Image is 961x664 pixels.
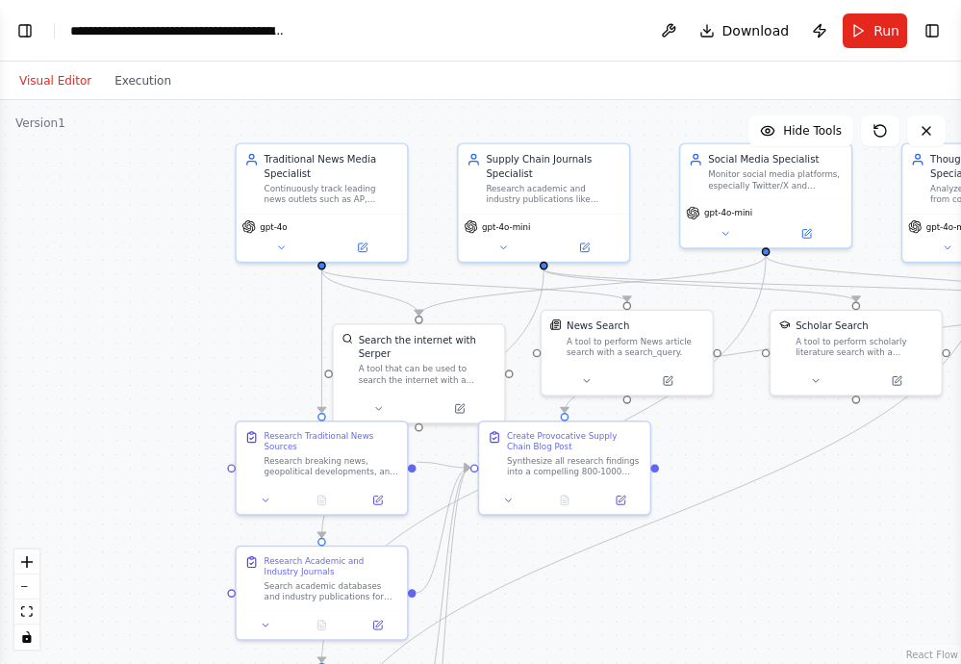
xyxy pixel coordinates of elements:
button: Execution [103,69,183,92]
div: A tool to perform News article search with a search_query. [567,336,704,358]
div: Continuously track leading news outlets such as AP, Reuters, BBC, and the Financial Times for bre... [265,183,399,205]
button: toggle interactivity [14,625,39,650]
button: Hide Tools [748,115,853,146]
img: SerperDevTool [341,333,353,345]
button: zoom out [14,575,39,600]
button: zoom in [14,549,39,575]
button: Open in side panel [354,617,402,633]
div: SerplyNewsSearchToolNews SearchA tool to perform News article search with a search_query. [541,310,714,396]
button: fit view [14,600,39,625]
div: Create Provocative Supply Chain Blog PostSynthesize all research findings into a compelling 800-1... [478,421,651,516]
button: No output available [535,492,594,508]
img: SerplyNewsSearchTool [550,319,562,331]
div: News Search [567,319,629,333]
g: Edge from 19adde6c-32ff-44b8-9d3f-4ecb65b788d9 to ccbe84af-0a42-4b59-a7ea-b907e8e738fd [315,269,425,316]
div: Scholar Search [796,319,869,333]
span: gpt-4o [260,221,287,233]
g: Edge from 19adde6c-32ff-44b8-9d3f-4ecb65b788d9 to 891c813a-d63d-4c6f-98ef-695cd8f1b16a [315,269,328,413]
g: Edge from d6b9629b-0e71-47a1-bc19-3f98a43343c9 to ccbe84af-0a42-4b59-a7ea-b907e8e738fd [412,256,772,316]
button: Open in side panel [420,400,499,417]
button: Visual Editor [8,69,103,92]
div: Research breaking news, geopolitical developments, and economic trends from traditional media sou... [265,455,399,477]
button: Open in side panel [768,225,847,242]
div: SerperDevToolSearch the internet with SerperA tool that can be used to search the internet with a... [332,323,505,424]
div: A tool to perform scholarly literature search with a search_query. [796,336,933,358]
button: No output available [292,617,351,633]
button: Show left sidebar [12,17,38,44]
button: Open in side panel [596,492,645,508]
span: gpt-4o-mini [704,208,752,219]
g: Edge from 891c813a-d63d-4c6f-98ef-695cd8f1b16a to 7f688760-1799-4c74-b7ca-48da4b87bf37 [417,455,470,474]
button: Open in side panel [857,372,936,389]
div: Research academic and industry publications like Journal of Supply Chain Management, Supply Chain... [486,183,620,205]
div: Supply Chain Journals SpecialistResearch academic and industry publications like Journal of Suppl... [457,142,630,263]
button: Open in side panel [323,240,402,256]
button: No output available [292,492,351,508]
img: SerplyScholarSearchTool [779,319,791,331]
button: Show right sidebar [919,17,946,44]
div: Research Traditional News Sources [265,430,399,452]
div: Research Academic and Industry Journals [265,555,399,577]
button: Open in side panel [354,492,402,508]
span: gpt-4o-mini [482,221,530,233]
span: Download [722,21,790,40]
button: Open in side panel [628,372,707,389]
span: Run [873,21,899,40]
nav: breadcrumb [70,21,287,40]
div: Search academic databases and industry publications for recent research, frameworks, and analyses... [265,580,399,602]
g: Edge from 19adde6c-32ff-44b8-9d3f-4ecb65b788d9 to c5ba2fd5-a658-4e73-85ad-00321c45a051 [315,269,634,301]
g: Edge from 4676e468-e358-4f7c-a66e-531d63518ef1 to b0f75fe2-62e0-48ec-b9c7-26ac2afcc824 [315,269,550,538]
div: Create Provocative Supply Chain Blog Post [507,430,642,452]
div: Version 1 [15,115,65,131]
div: Search the internet with Serper [359,333,496,361]
span: Hide Tools [783,123,842,139]
div: SerplyScholarSearchToolScholar SearchA tool to perform scholarly literature search with a search_... [770,310,943,396]
div: A tool that can be used to search the internet with a search_query. Supports different search typ... [359,364,496,386]
div: React Flow controls [14,549,39,650]
div: Traditional News Media SpecialistContinuously track leading news outlets such as AP, Reuters, BBC... [235,142,408,263]
div: Monitor social media platforms, especially Twitter/X and LinkedIn, to identify trending supply ch... [708,169,843,192]
div: Social Media SpecialistMonitor social media platforms, especially Twitter/X and LinkedIn, to iden... [679,142,852,248]
button: Run [843,13,907,48]
div: Social Media Specialist [708,153,843,166]
button: Download [692,13,797,48]
button: Open in side panel [545,240,624,256]
div: Traditional News Media Specialist [265,153,399,181]
g: Edge from b0f75fe2-62e0-48ec-b9c7-26ac2afcc824 to 7f688760-1799-4c74-b7ca-48da4b87bf37 [417,461,470,600]
div: Research Traditional News SourcesResearch breaking news, geopolitical developments, and economic ... [235,421,408,516]
g: Edge from 4676e468-e358-4f7c-a66e-531d63518ef1 to 3f6e49ac-9cb0-42a3-98ec-f25892ef31ed [537,269,863,301]
div: Research Academic and Industry JournalsSearch academic databases and industry publications for re... [235,546,408,641]
div: Supply Chain Journals Specialist [486,153,620,181]
div: Synthesize all research findings into a compelling 800-1000 word blog post about {blog_theme} tha... [507,455,642,477]
a: React Flow attribution [906,650,958,660]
